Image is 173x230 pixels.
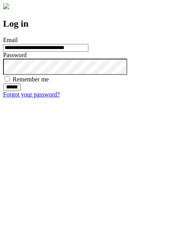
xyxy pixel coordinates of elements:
[3,19,170,29] h2: Log in
[3,91,60,98] a: Forgot your password?
[3,37,18,43] label: Email
[3,52,27,58] label: Password
[13,76,49,83] label: Remember me
[3,3,9,9] img: logo-4e3dc11c47720685a147b03b5a06dd966a58ff35d612b21f08c02c0306f2b779.png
